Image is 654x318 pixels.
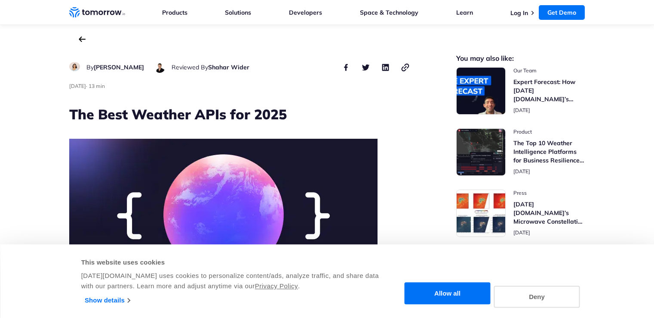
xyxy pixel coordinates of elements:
[539,5,585,20] a: Get Demo
[162,9,187,16] a: Products
[289,9,322,16] a: Developers
[85,294,130,307] a: Show details
[154,62,165,73] img: Shahar Wider
[172,63,208,71] span: Reviewed By
[456,128,585,176] a: Read The Top 10 Weather Intelligence Platforms for Business Resilience in 2025
[69,105,411,124] h1: The Best Weather APIs for 2025
[405,283,491,305] button: Allow all
[513,128,585,135] span: post catecory
[225,9,251,16] a: Solutions
[456,55,585,62] h2: You may also like:
[79,36,86,42] a: back to the main blog page
[255,282,298,290] a: Privacy Policy
[89,83,105,89] span: Estimated reading time
[69,83,86,89] span: publish date
[86,62,144,72] div: author name
[513,190,585,196] span: post catecory
[361,62,371,72] button: share this post on twitter
[513,229,530,236] span: publish date
[513,139,585,165] h3: The Top 10 Weather Intelligence Platforms for Business Resilience in [DATE]
[513,78,585,103] h3: Expert Forecast: How [DATE][DOMAIN_NAME]’s Microwave Sounders Are Revolutionizing Hurricane Monit...
[513,200,585,226] h3: [DATE][DOMAIN_NAME]’s Microwave Constellation Ready To Help This Hurricane Season
[400,62,411,72] button: copy link to clipboard
[513,67,585,74] span: post catecory
[172,62,249,72] div: author name
[86,63,94,71] span: By
[494,286,580,308] button: Deny
[81,271,380,291] div: [DATE][DOMAIN_NAME] uses cookies to personalize content/ads, analyze traffic, and share data with...
[513,107,530,113] span: publish date
[86,83,87,89] span: ·
[341,62,351,72] button: share this post on facebook
[69,6,125,19] a: Home link
[381,62,391,72] button: share this post on linkedin
[513,168,530,175] span: publish date
[69,62,80,71] img: Ruth Favela
[81,257,380,268] div: This website uses cookies
[360,9,418,16] a: Space & Technology
[510,9,528,17] a: Log In
[456,190,585,237] a: Read Tomorrow.io’s Microwave Constellation Ready To Help This Hurricane Season
[456,67,585,115] a: Read Expert Forecast: How Tomorrow.io’s Microwave Sounders Are Revolutionizing Hurricane Monitoring
[456,9,473,16] a: Learn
